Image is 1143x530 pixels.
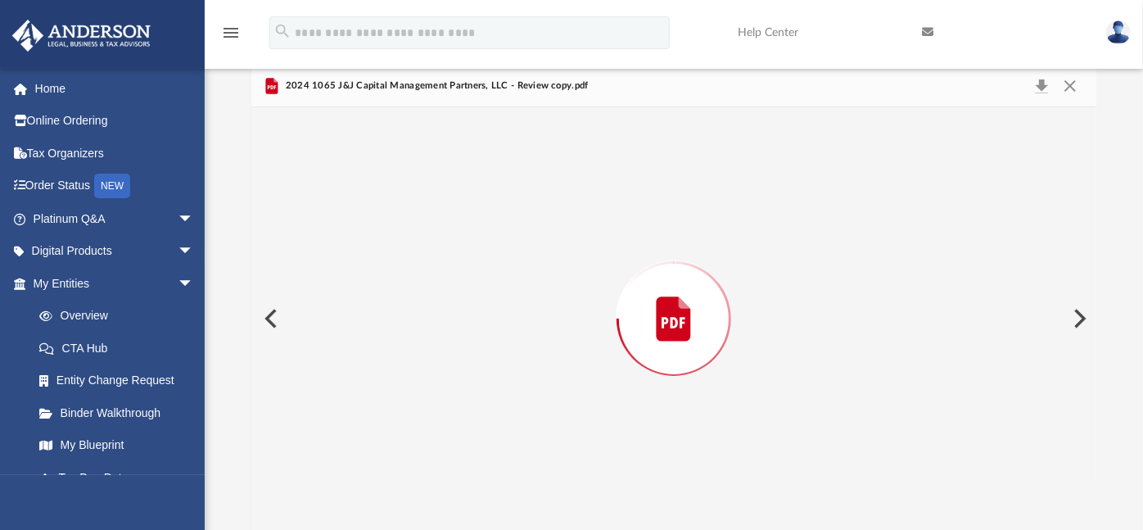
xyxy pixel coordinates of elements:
[23,365,219,397] a: Entity Change Request
[1060,296,1096,342] button: Next File
[11,72,219,105] a: Home
[178,267,210,301] span: arrow_drop_down
[23,300,219,333] a: Overview
[23,396,219,429] a: Binder Walkthrough
[23,332,219,365] a: CTA Hub
[1106,20,1131,44] img: User Pic
[282,79,588,93] span: 2024 1065 J&J Capital Management Partners, LLC - Review copy.pdf
[273,22,291,40] i: search
[11,235,219,268] a: Digital Productsarrow_drop_down
[178,235,210,269] span: arrow_drop_down
[94,174,130,198] div: NEW
[11,105,219,138] a: Online Ordering
[11,267,219,300] a: My Entitiesarrow_drop_down
[1027,75,1056,97] button: Download
[11,202,219,235] a: Platinum Q&Aarrow_drop_down
[251,296,287,342] button: Previous File
[221,31,241,43] a: menu
[178,202,210,236] span: arrow_drop_down
[7,20,156,52] img: Anderson Advisors Platinum Portal
[221,23,241,43] i: menu
[11,170,219,203] a: Order StatusNEW
[23,429,210,462] a: My Blueprint
[23,461,219,494] a: Tax Due Dates
[11,137,219,170] a: Tax Organizers
[1055,75,1085,97] button: Close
